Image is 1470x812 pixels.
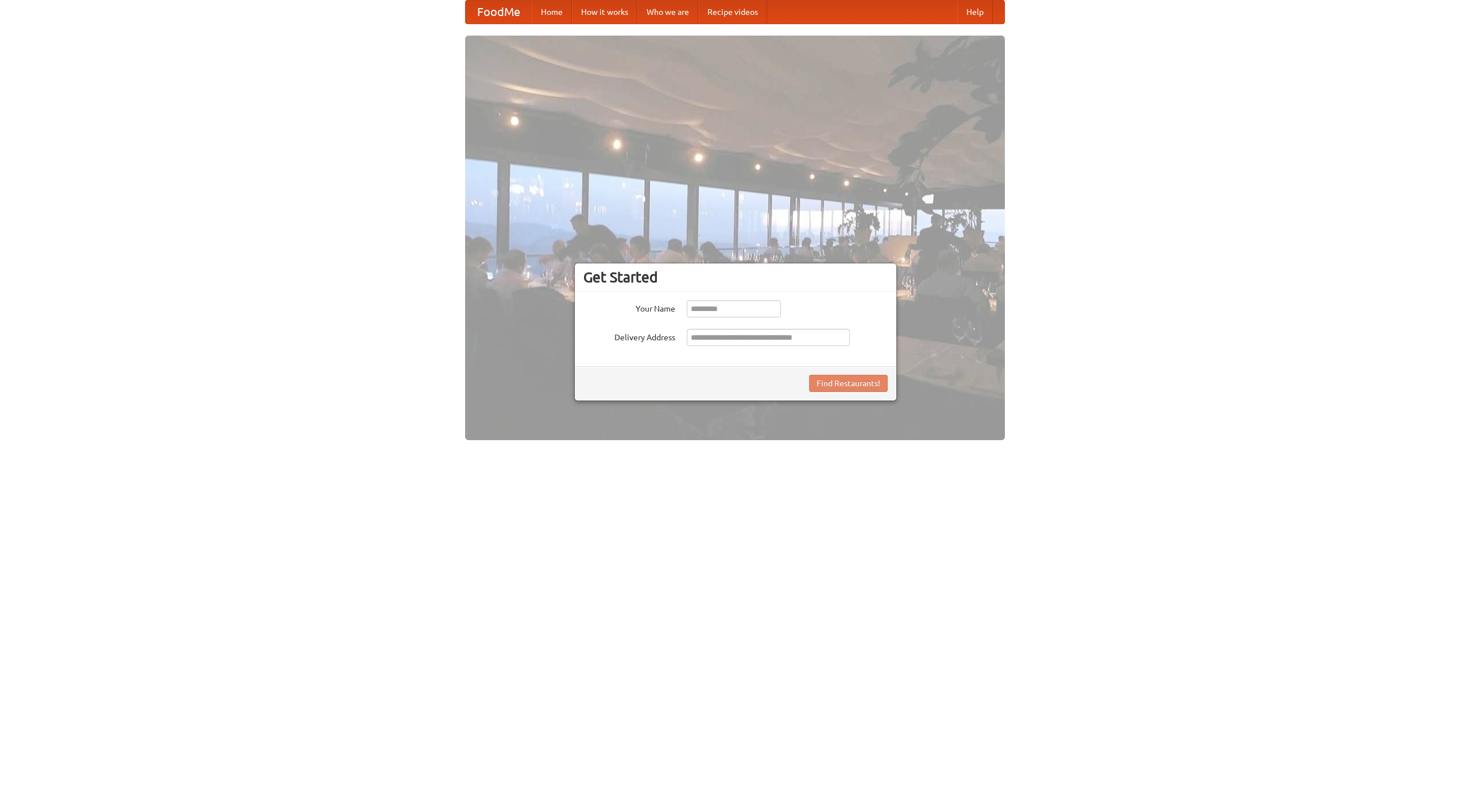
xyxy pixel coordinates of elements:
a: Help [957,1,993,24]
a: How it works [572,1,637,24]
a: Who we are [637,1,698,24]
button: Find Restaurants! [809,375,888,392]
a: Home [532,1,572,24]
h3: Get Started [583,269,888,286]
label: Your Name [583,300,675,314]
a: Recipe videos [698,1,767,24]
a: FoodMe [466,1,532,24]
label: Delivery Address [583,329,675,343]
